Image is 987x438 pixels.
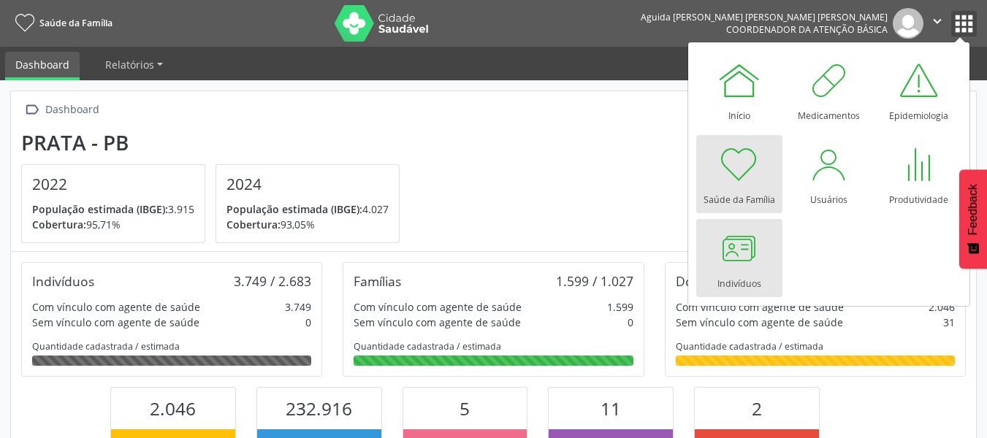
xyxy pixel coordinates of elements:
h4: 2024 [226,175,389,193]
span: Relatórios [105,58,154,72]
p: 3.915 [32,201,194,217]
i:  [929,13,945,29]
a: Saúde da Família [10,11,113,35]
div: Prata - PB [21,131,410,155]
span: População estimada (IBGE): [32,202,168,216]
div: Dashboard [42,99,102,120]
div: 2.046 [929,299,955,315]
a: Usuários [786,135,872,213]
h4: 2022 [32,175,194,193]
a: Dashboard [5,52,80,80]
button: Feedback - Mostrar pesquisa [959,169,987,269]
p: 93,05% [226,217,389,232]
span: 2.046 [150,396,196,420]
div: 0 [628,315,633,330]
div: Quantidade cadastrada / estimada [32,340,311,353]
img: img [893,8,923,39]
a: Produtividade [876,135,962,213]
span: 232.916 [286,396,352,420]
span: 2 [752,396,762,420]
div: Com vínculo com agente de saúde [676,299,844,315]
div: Aguida [PERSON_NAME] [PERSON_NAME] [PERSON_NAME] [641,11,888,23]
div: Famílias [354,273,401,289]
p: 95,71% [32,217,194,232]
button: apps [951,11,977,36]
div: Sem vínculo com agente de saúde [354,315,521,330]
div: 1.599 / 1.027 [556,273,633,289]
div: 31 [943,315,955,330]
div: 3.749 / 2.683 [234,273,311,289]
div: Com vínculo com agente de saúde [354,299,522,315]
a: Início [696,51,782,129]
div: Quantidade cadastrada / estimada [676,340,955,353]
span: População estimada (IBGE): [226,202,362,216]
a:  Dashboard [21,99,102,120]
div: Quantidade cadastrada / estimada [354,340,633,353]
a: Relatórios [95,52,173,77]
span: Saúde da Família [39,17,113,29]
div: Sem vínculo com agente de saúde [32,315,199,330]
p: 4.027 [226,201,389,217]
span: 11 [601,396,621,420]
div: Domicílios [676,273,736,289]
div: Com vínculo com agente de saúde [32,299,200,315]
span: Cobertura: [32,218,86,231]
span: Coordenador da Atenção Básica [726,23,888,36]
span: Feedback [967,184,980,235]
div: Indivíduos [32,273,94,289]
div: 3.749 [285,299,311,315]
a: Saúde da Família [696,135,782,213]
span: Cobertura: [226,218,281,231]
a: Indivíduos [696,219,782,297]
button:  [923,8,951,39]
div: Sem vínculo com agente de saúde [676,315,843,330]
div: 1.599 [607,299,633,315]
i:  [21,99,42,120]
a: Medicamentos [786,51,872,129]
span: 5 [460,396,470,420]
div: 0 [305,315,311,330]
a: Epidemiologia [876,51,962,129]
